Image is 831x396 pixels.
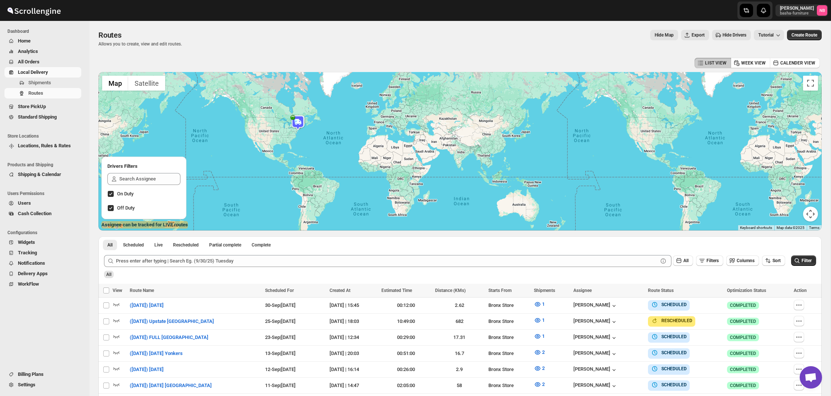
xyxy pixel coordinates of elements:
[661,318,692,323] b: RESCHEDULED
[435,350,484,357] div: 16.7
[488,366,529,373] div: Bronx Store
[4,78,81,88] button: Shipments
[692,32,705,38] span: Export
[741,60,766,66] span: WEEK VIEW
[655,32,674,38] span: Hide Map
[573,366,618,374] button: [PERSON_NAME]
[529,314,549,326] button: 1
[780,11,814,16] p: basha-furniture
[4,36,81,46] button: Home
[7,230,84,236] span: Configurations
[103,240,117,250] button: All routes
[330,302,377,309] div: [DATE] | 15:45
[435,382,484,389] div: 58
[4,237,81,248] button: Widgets
[775,4,828,16] button: User menu
[730,383,756,389] span: COMPLETED
[651,301,687,308] button: SCHEDULED
[102,76,128,91] button: Show street map
[265,318,296,324] span: 25-Sep | [DATE]
[730,367,756,373] span: COMPLETED
[542,381,545,387] span: 2
[130,382,212,389] span: ([DATE]) [DATE] [GEOGRAPHIC_DATA]
[651,349,687,356] button: SCHEDULED
[772,258,781,263] span: Sort
[488,318,529,325] div: Bronx Store
[4,248,81,258] button: Tracking
[573,382,618,390] button: [PERSON_NAME]
[651,333,687,340] button: SCHEDULED
[802,258,812,263] span: Filter
[534,288,555,293] span: Shipments
[100,221,125,230] a: Open this area in Google Maps (opens a new window)
[330,318,377,325] div: [DATE] | 18:03
[18,59,40,65] span: All Orders
[529,346,549,358] button: 2
[661,334,687,339] b: SCHEDULED
[6,1,62,20] img: ScrollEngine
[130,302,164,309] span: ([DATE]) [DATE]
[726,255,759,266] button: Columns
[125,331,213,343] button: ([DATE]) FULL [GEOGRAPHIC_DATA]
[98,41,182,47] p: Allows you to create, view and edit routes.
[107,242,113,248] span: All
[106,272,111,277] span: All
[18,250,37,255] span: Tracking
[265,334,296,340] span: 23-Sep | [DATE]
[4,46,81,57] button: Analytics
[727,288,766,293] span: Optimization Status
[780,60,815,66] span: CALENDER VIEW
[4,279,81,289] button: WorkFlow
[98,31,122,40] span: Routes
[209,242,241,248] span: Partial complete
[130,334,208,341] span: ([DATE]) FULL [GEOGRAPHIC_DATA]
[712,30,751,40] button: Hide Drivers
[4,169,81,180] button: Shipping & Calendar
[381,318,431,325] div: 10:49:00
[809,226,819,230] a: Terms (opens in new tab)
[4,208,81,219] button: Cash Collection
[265,351,296,356] span: 13-Sep | [DATE]
[488,350,529,357] div: Bronx Store
[125,364,168,375] button: ([DATE]) [DATE]
[18,260,45,266] span: Notifications
[130,350,183,357] span: ([DATE]) [DATE] Yonkers
[794,288,807,293] span: Action
[330,288,350,293] span: Created At
[381,288,412,293] span: Estimated Time
[330,334,377,341] div: [DATE] | 12:34
[529,378,549,390] button: 2
[791,255,816,266] button: Filter
[381,366,431,373] div: 00:26:00
[113,288,122,293] span: View
[803,207,818,221] button: Map camera controls
[730,351,756,356] span: COMPLETED
[770,58,820,68] button: CALENDER VIEW
[7,28,84,34] span: Dashboard
[18,143,71,148] span: Locations, Rules & Rates
[800,366,822,389] a: Open chat
[125,348,187,359] button: ([DATE]) [DATE] Yonkers
[651,381,687,389] button: SCHEDULED
[173,242,199,248] span: Rescheduled
[740,225,772,230] button: Keyboard shortcuts
[18,48,38,54] span: Analytics
[18,211,51,216] span: Cash Collection
[7,191,84,197] span: Users Permissions
[125,299,168,311] button: ([DATE]) [DATE]
[573,350,618,358] button: [PERSON_NAME]
[573,302,618,309] button: [PERSON_NAME]
[573,318,618,326] div: [PERSON_NAME]
[435,366,484,373] div: 2.9
[381,382,431,389] div: 02:05:00
[4,268,81,279] button: Delivery Apps
[330,366,377,373] div: [DATE] | 16:14
[651,317,692,324] button: RESCHEDULED
[381,350,431,357] div: 00:51:00
[681,30,709,40] button: Export
[265,383,296,388] span: 11-Sep | [DATE]
[7,162,84,168] span: Products and Shipping
[723,32,746,38] span: Hide Drivers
